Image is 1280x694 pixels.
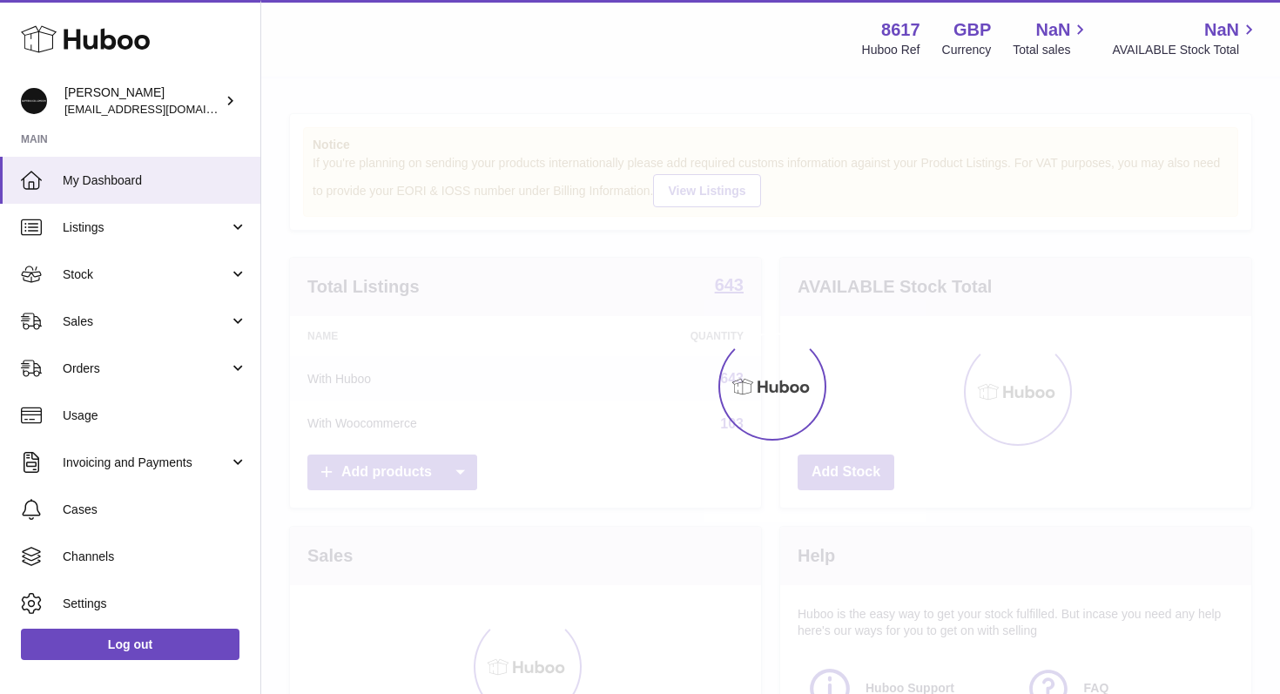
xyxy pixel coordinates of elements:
[862,42,920,58] div: Huboo Ref
[1035,18,1070,42] span: NaN
[942,42,992,58] div: Currency
[63,313,229,330] span: Sales
[1013,18,1090,58] a: NaN Total sales
[1112,18,1259,58] a: NaN AVAILABLE Stock Total
[63,549,247,565] span: Channels
[63,219,229,236] span: Listings
[1204,18,1239,42] span: NaN
[63,596,247,612] span: Settings
[64,84,221,118] div: [PERSON_NAME]
[1112,42,1259,58] span: AVAILABLE Stock Total
[63,172,247,189] span: My Dashboard
[63,502,247,518] span: Cases
[64,102,256,116] span: [EMAIL_ADDRESS][DOMAIN_NAME]
[63,408,247,424] span: Usage
[63,360,229,377] span: Orders
[953,18,991,42] strong: GBP
[21,88,47,114] img: hello@alfredco.com
[881,18,920,42] strong: 8617
[1013,42,1090,58] span: Total sales
[63,266,229,283] span: Stock
[21,629,239,660] a: Log out
[63,455,229,471] span: Invoicing and Payments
